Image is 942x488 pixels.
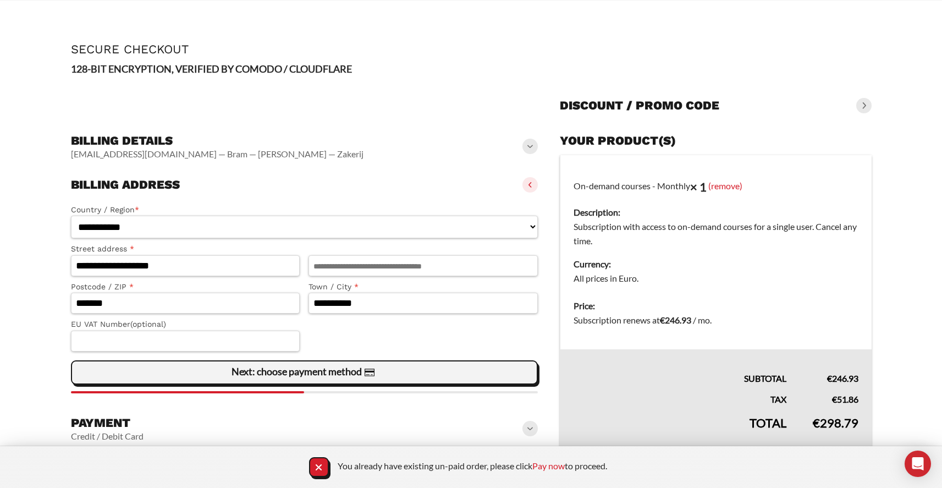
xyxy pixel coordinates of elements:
[574,257,858,271] dt: Currency:
[560,349,800,386] th: Subtotal
[832,394,837,404] span: €
[71,63,352,75] strong: 128-BIT ENCRYPTION, VERIFIED BY COMODO / CLOUDFLARE
[309,281,538,293] label: Town / City
[71,177,180,193] h3: Billing address
[71,42,872,56] h1: Secure Checkout
[130,320,166,328] span: (optional)
[71,415,144,431] h3: Payment
[71,281,300,293] label: Postcode / ZIP
[560,407,800,455] th: Total
[813,415,820,430] span: €
[560,155,872,293] td: On-demand courses - Monthly
[827,373,832,383] span: €
[560,98,719,113] h3: Discount / promo code
[693,315,710,325] span: / mo
[827,373,858,383] bdi: 246.93
[574,271,858,286] dd: All prices in Euro.
[560,386,800,407] th: Tax
[660,315,665,325] span: €
[574,299,858,313] dt: Price:
[71,318,300,331] label: EU VAT Number
[71,149,363,160] vaadin-horizontal-layout: [EMAIL_ADDRESS][DOMAIN_NAME] — Bram — [PERSON_NAME] — Zakerij
[71,204,538,216] label: Country / Region
[708,180,742,190] a: (remove)
[71,243,300,255] label: Street address
[71,360,538,385] vaadin-button: Next: choose payment method
[338,460,607,472] p: You already have existing un-paid order, please click to proceed.
[309,457,329,477] vaadin-button: Close Notification
[532,460,565,471] a: Pay now
[660,315,691,325] bdi: 246.93
[813,415,858,430] bdi: 298.79
[574,220,858,248] dd: Subscription with access to on-demand courses for a single user. Cancel any time.
[71,431,144,442] vaadin-horizontal-layout: Credit / Debit Card
[905,451,931,477] div: Open Intercom Messenger
[574,315,712,325] span: Subscription renews at .
[71,133,363,149] h3: Billing details
[574,205,858,220] dt: Description:
[690,179,707,194] strong: × 1
[832,394,858,404] bdi: 51.86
